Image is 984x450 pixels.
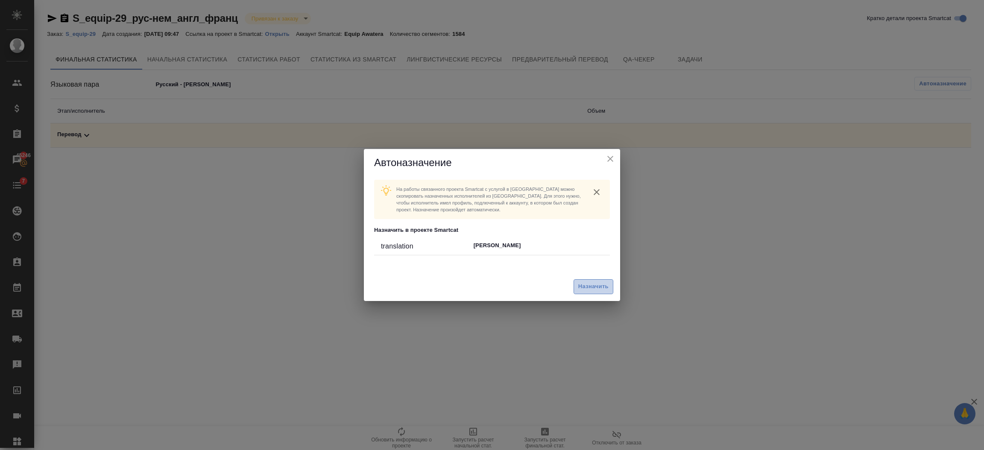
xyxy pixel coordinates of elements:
button: close [604,152,617,165]
p: На работы связанного проекта Smartcat c услугой в [GEOGRAPHIC_DATA] можно скопировать назначенных... [396,186,583,213]
p: [PERSON_NAME] [474,241,603,250]
div: translation [381,241,474,251]
button: Назначить [574,279,613,294]
button: close [590,186,603,199]
p: Назначить в проекте Smartcat [374,226,610,234]
span: Назначить [578,282,609,292]
h5: Автоназначение [374,156,610,169]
